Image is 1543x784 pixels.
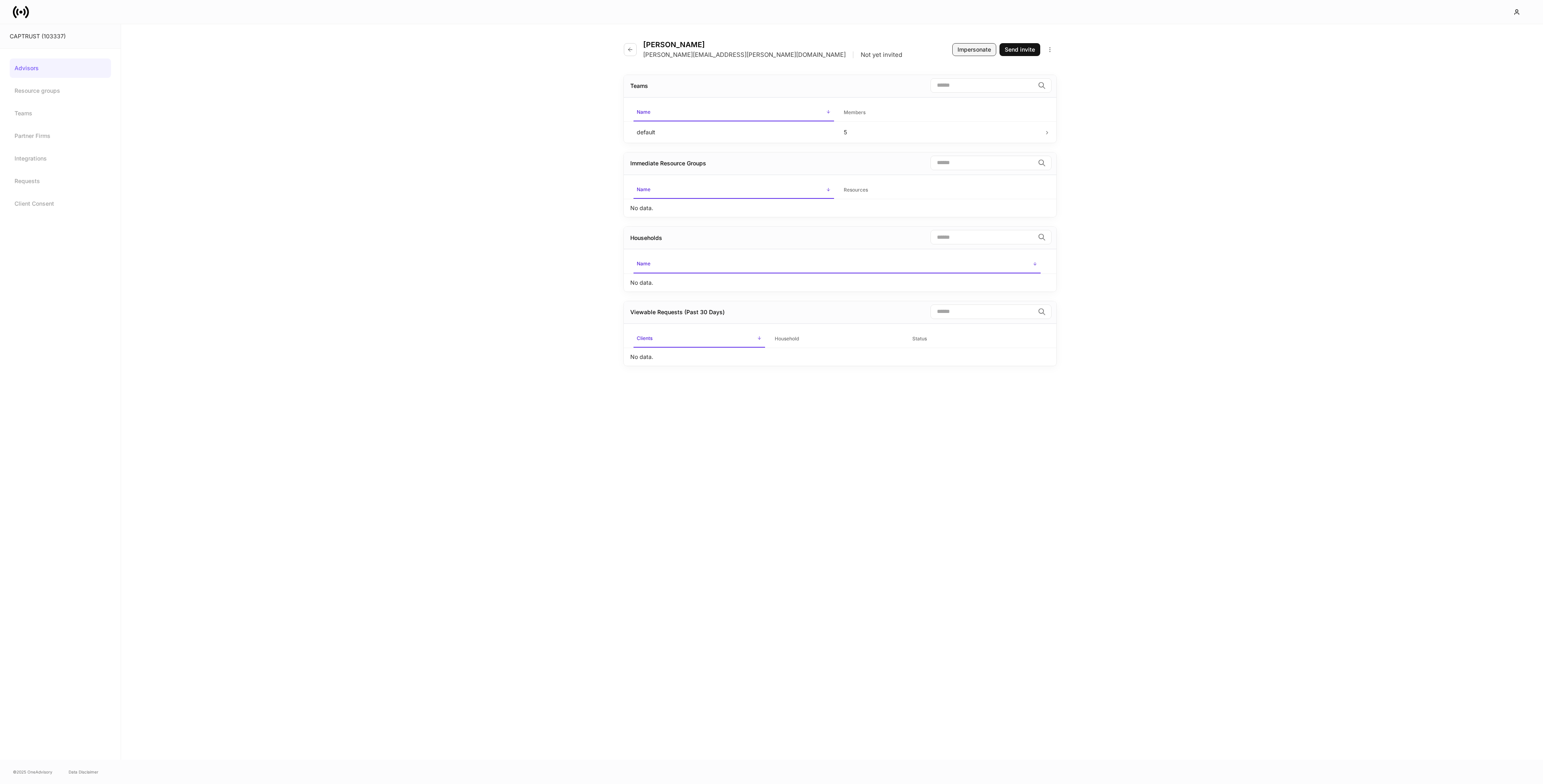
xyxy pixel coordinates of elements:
[643,51,846,59] p: [PERSON_NAME][EMAIL_ADDRESS][PERSON_NAME][DOMAIN_NAME]
[10,171,111,191] a: Requests
[10,149,111,168] a: Integrations
[10,81,111,100] a: Resource groups
[844,108,866,116] h6: Members
[630,234,662,242] div: Households
[1005,46,1035,54] div: Send invite
[10,126,111,146] a: Partner Firms
[630,159,706,167] div: Immediate Resource Groups
[637,334,652,342] h6: Clients
[634,104,834,121] span: Name
[844,186,868,194] h6: Resources
[840,104,1041,121] span: Members
[840,182,1041,198] span: Resources
[630,279,653,287] p: No data.
[837,121,1044,143] td: 5
[630,82,648,90] div: Teams
[852,51,854,59] p: |
[634,256,1041,273] span: Name
[630,121,837,143] td: default
[637,260,650,267] h6: Name
[10,32,111,40] div: CAPTRUST (103337)
[861,51,902,59] p: Not yet invited
[69,769,98,775] a: Data Disclaimer
[630,353,653,361] p: No data.
[630,204,653,212] p: No data.
[775,335,799,342] h6: Household
[643,40,902,49] h4: [PERSON_NAME]
[634,330,765,348] span: Clients
[637,186,650,193] h6: Name
[10,104,111,123] a: Teams
[958,46,991,54] div: Impersonate
[10,58,111,78] a: Advisors
[10,194,111,213] a: Client Consent
[13,769,52,775] span: © 2025 OneAdvisory
[999,43,1040,56] button: Send invite
[909,331,1041,347] span: Status
[771,331,903,347] span: Household
[637,108,650,116] h6: Name
[634,181,834,199] span: Name
[952,43,996,56] button: Impersonate
[912,335,927,342] h6: Status
[630,308,725,316] div: Viewable Requests (Past 30 Days)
